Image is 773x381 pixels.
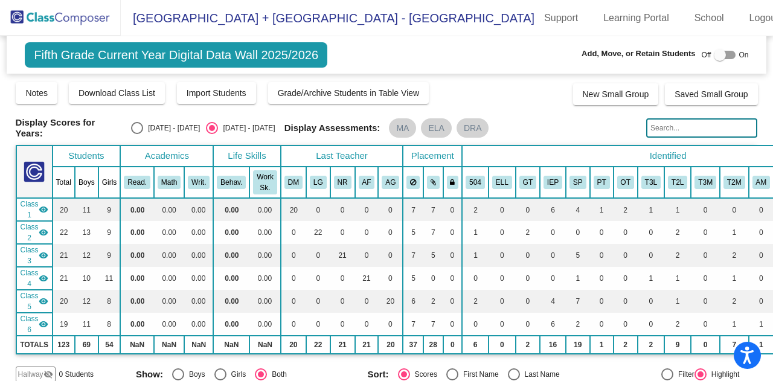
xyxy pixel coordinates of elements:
td: 19 [53,313,75,336]
td: 0 [566,221,590,244]
td: 0 [355,198,379,221]
td: 0 [281,267,306,290]
mat-icon: visibility [39,251,48,260]
td: 8 [98,313,121,336]
td: 0 [443,198,463,221]
button: Behav. [217,176,246,189]
span: Saved Small Group [675,89,748,99]
mat-icon: visibility [39,319,48,329]
th: Occupational Therapy [614,167,638,198]
td: 0 [590,221,614,244]
td: 1 [664,290,691,313]
td: 0 [516,313,540,336]
td: 12 [75,244,98,267]
th: Alyssa Gelchion [378,167,403,198]
td: 0.00 [120,244,154,267]
td: 0 [489,198,516,221]
td: 0 [306,313,330,336]
td: 20 [281,198,306,221]
th: Boys [75,167,98,198]
td: 0.00 [213,221,249,244]
td: 0 [355,221,379,244]
td: 0 [516,267,540,290]
td: 1 [720,221,749,244]
td: 7 [423,198,443,221]
td: 0 [638,244,664,267]
td: 0 [590,244,614,267]
span: Class 4 [21,267,39,289]
th: English Language Learners [489,167,516,198]
mat-radio-group: Select an option [136,368,359,380]
td: 0 [306,198,330,221]
td: 20 [53,290,75,313]
td: 1 [664,267,691,290]
td: 0.00 [184,198,213,221]
div: [DATE] - [DATE] [143,123,200,133]
td: 0 [614,290,638,313]
button: OT [617,176,634,189]
td: 1 [566,267,590,290]
td: 0 [638,313,664,336]
td: 0 [540,244,566,267]
button: 504 [466,176,485,189]
td: 0 [691,244,720,267]
th: Cluster [516,167,540,198]
td: 11 [75,313,98,336]
td: 2 [516,221,540,244]
td: 2 [462,290,489,313]
mat-chip: ELA [421,118,451,138]
th: Girls [98,167,121,198]
td: 6 [540,313,566,336]
td: 0 [590,313,614,336]
td: 0.00 [249,267,280,290]
td: 0.00 [154,198,184,221]
td: 2 [614,336,638,354]
td: 20 [281,336,306,354]
td: 0.00 [154,313,184,336]
button: LG [310,176,327,189]
td: 21 [53,244,75,267]
td: 22 [53,221,75,244]
mat-chip: MA [389,118,416,138]
td: 0 [443,336,463,354]
td: 0 [378,198,403,221]
td: Nicholas Reinhold - Class 4 [16,244,53,267]
td: 1 [462,221,489,244]
td: 1 [638,267,664,290]
mat-icon: visibility [39,228,48,237]
span: Hallway [18,369,43,380]
td: 0.00 [249,244,280,267]
td: 5 [423,244,443,267]
a: School [685,8,734,28]
td: 8 [98,290,121,313]
button: Saved Small Group [665,83,757,105]
td: 0 [489,267,516,290]
td: 0 [540,267,566,290]
button: ELL [492,176,512,189]
th: Keep with teacher [443,167,463,198]
td: 2 [566,313,590,336]
span: On [739,50,748,60]
td: 16 [540,336,566,354]
mat-icon: visibility [39,205,48,214]
td: 5 [403,221,423,244]
td: 0.00 [184,221,213,244]
button: Math [158,176,181,189]
td: 0 [720,198,749,221]
td: 7 [566,290,590,313]
td: 0 [281,290,306,313]
td: NaN [184,336,213,354]
td: 0 [330,267,355,290]
td: 0 [355,290,379,313]
td: 0 [638,290,664,313]
button: DM [284,176,303,189]
td: NaN [213,336,249,354]
button: GT [519,176,536,189]
th: Keep with students [423,167,443,198]
button: T2M [723,176,745,189]
td: 69 [75,336,98,354]
td: 19 [566,336,590,354]
td: 1 [720,313,749,336]
span: Class 6 [21,313,39,335]
td: 0 [691,198,720,221]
